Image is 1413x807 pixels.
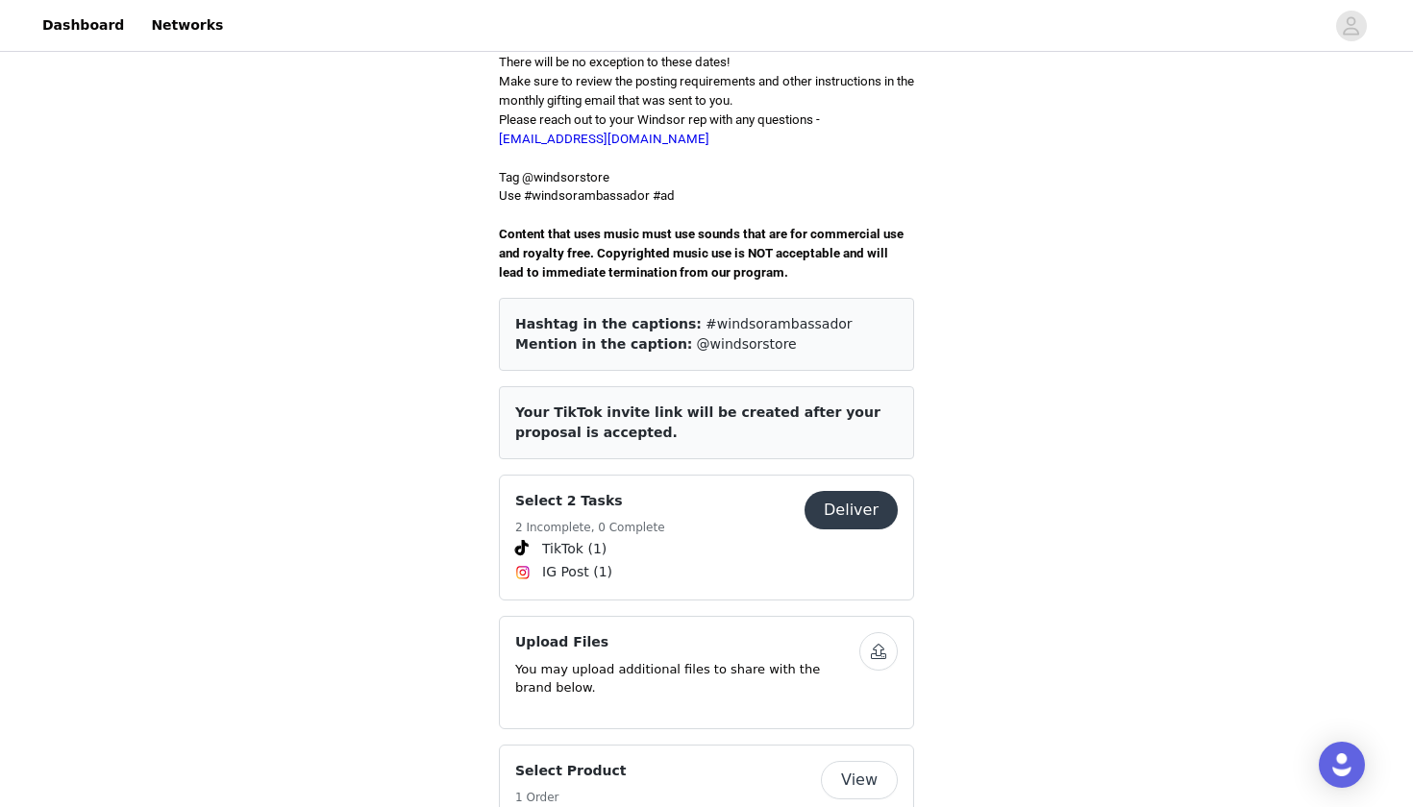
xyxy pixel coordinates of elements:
[805,491,898,529] button: Deliver
[499,475,914,600] div: Select 2 Tasks
[515,761,627,781] h4: Select Product
[499,227,906,280] span: Content that uses music must use sounds that are for commercial use and royalty free. Copyrighted...
[499,170,609,184] span: Tag @windsorstore
[499,132,709,146] a: [EMAIL_ADDRESS][DOMAIN_NAME]
[821,761,898,799] button: View
[697,336,797,352] span: @windsorstore
[542,562,612,582] span: IG Post (1)
[515,519,665,536] h5: 2 Incomplete, 0 Complete
[515,336,692,352] span: Mention in the caption:
[31,4,136,47] a: Dashboard
[515,632,859,652] h4: Upload Files
[499,112,820,146] span: Please reach out to your Windsor rep with any questions -
[515,491,665,511] h4: Select 2 Tasks
[515,660,859,697] p: You may upload additional files to share with the brand below.
[1319,742,1365,788] div: Open Intercom Messenger
[1342,11,1360,41] div: avatar
[515,316,702,331] span: Hashtag in the captions:
[515,404,880,440] span: Your TikTok invite link will be created after your proposal is accepted.
[139,4,235,47] a: Networks
[515,565,531,580] img: Instagram Icon
[499,74,914,108] span: Make sure to review the posting requirements and other instructions in the monthly gifting email ...
[542,539,607,559] span: TikTok (1)
[499,188,675,203] span: Use #windsorambassador #ad
[706,316,853,331] span: #windsorambassador
[515,789,627,806] h5: 1 Order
